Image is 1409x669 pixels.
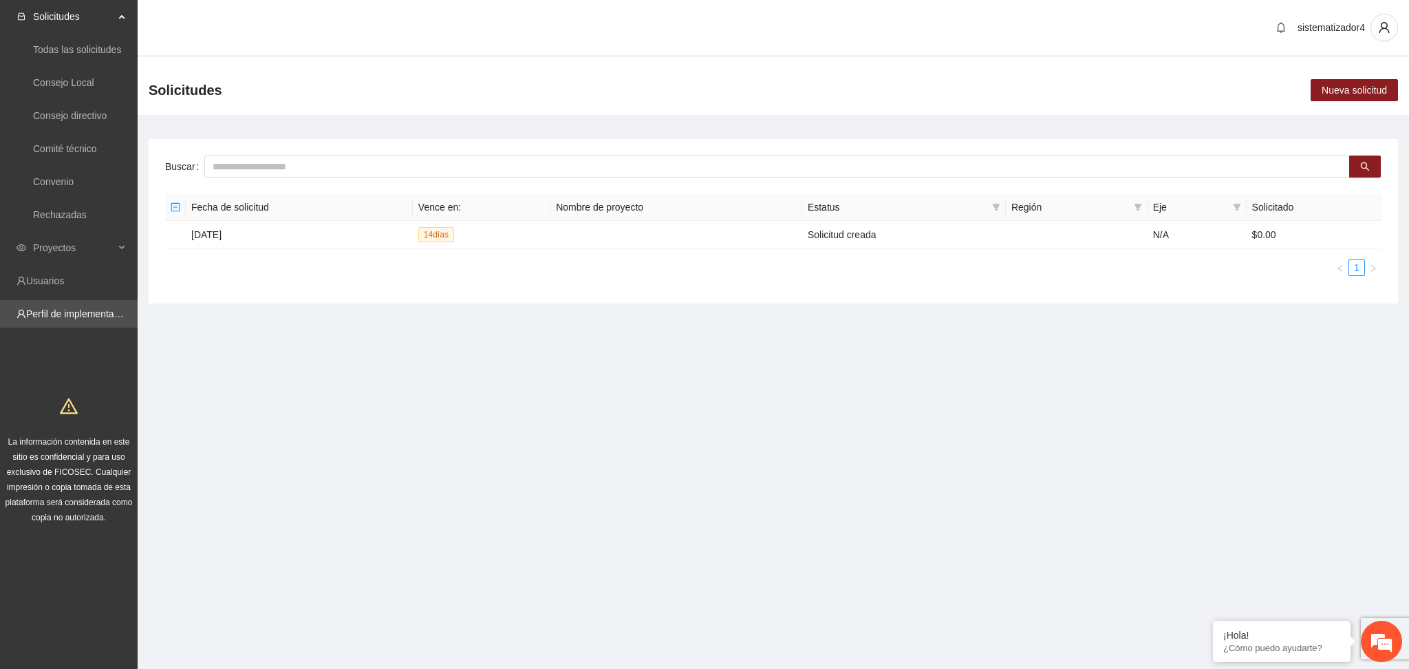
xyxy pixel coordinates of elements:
[6,437,133,522] span: La información contenida en este sitio es confidencial y para uso exclusivo de FICOSEC. Cualquier...
[33,143,97,154] a: Comité técnico
[1332,259,1348,276] li: Previous Page
[413,194,550,221] th: Vence en:
[989,197,1003,217] span: filter
[17,243,26,253] span: eye
[1322,83,1387,98] span: Nueva solicitud
[1247,194,1381,221] th: Solicitado
[186,221,413,248] td: [DATE]
[1223,643,1340,653] p: ¿Cómo puedo ayudarte?
[1336,264,1344,273] span: left
[1349,156,1381,178] button: search
[60,397,78,415] span: warning
[1348,259,1365,276] li: 1
[1233,203,1241,211] span: filter
[186,194,413,221] th: Fecha de solicitud
[418,227,454,242] span: 14 día s
[33,3,114,30] span: Solicitudes
[992,203,1000,211] span: filter
[808,200,987,215] span: Estatus
[1365,259,1381,276] button: right
[1365,259,1381,276] li: Next Page
[33,44,121,55] a: Todas las solicitudes
[1349,260,1364,275] a: 1
[1148,221,1247,248] td: N/A
[1230,197,1244,217] span: filter
[33,77,94,88] a: Consejo Local
[1131,197,1145,217] span: filter
[1153,200,1227,215] span: Eje
[26,275,64,286] a: Usuarios
[33,234,114,262] span: Proyectos
[26,308,133,319] a: Perfil de implementadora
[1370,14,1398,41] button: user
[1332,259,1348,276] button: left
[1011,200,1128,215] span: Región
[1371,21,1397,34] span: user
[550,194,802,221] th: Nombre de proyecto
[1270,17,1292,39] button: bell
[1134,203,1142,211] span: filter
[17,12,26,21] span: inbox
[149,79,222,101] span: Solicitudes
[1298,22,1365,33] span: sistematizador4
[171,202,180,212] span: minus-square
[33,110,107,121] a: Consejo directivo
[802,221,1006,248] td: Solicitud creada
[1311,79,1398,101] button: Nueva solicitud
[1247,221,1381,248] td: $0.00
[1271,22,1291,33] span: bell
[33,209,87,220] a: Rechazadas
[1369,264,1377,273] span: right
[1360,162,1370,173] span: search
[1223,630,1340,641] div: ¡Hola!
[165,156,204,178] label: Buscar
[33,176,74,187] a: Convenio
